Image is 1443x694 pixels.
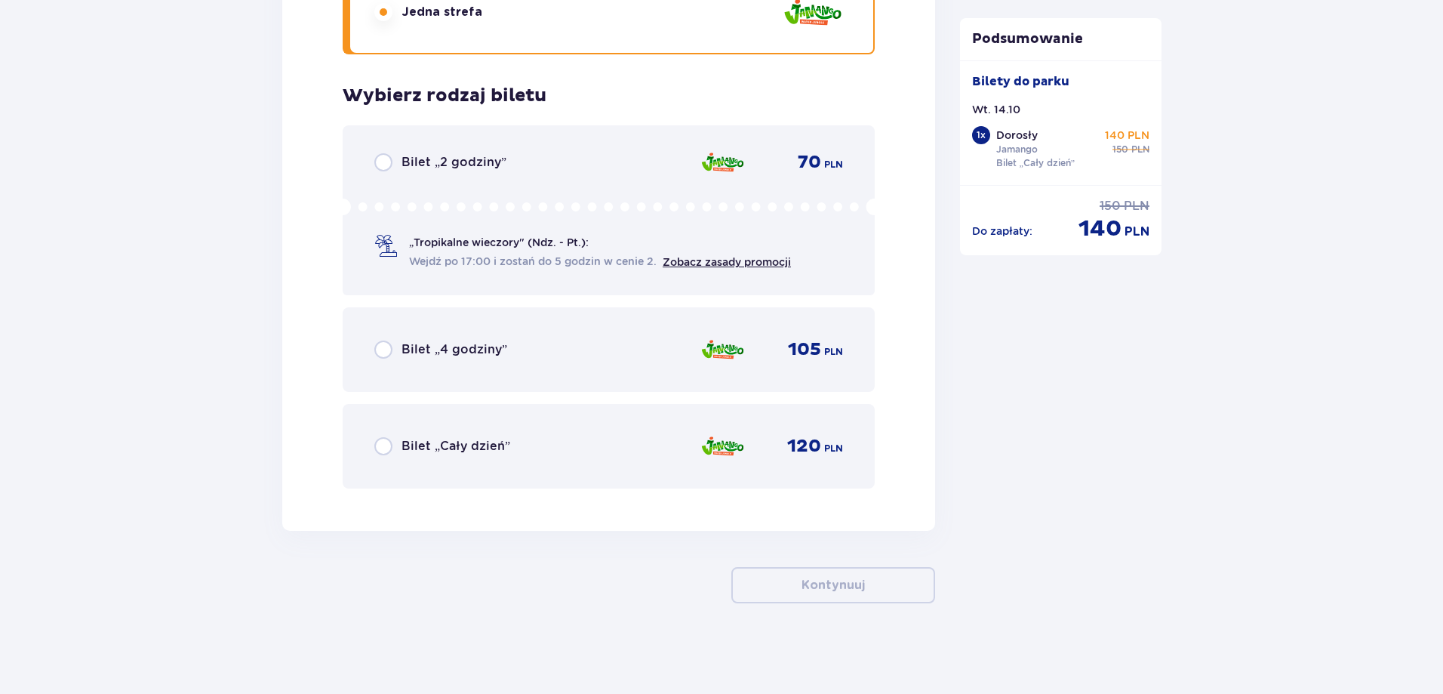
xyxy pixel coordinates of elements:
h3: Wybierz rodzaj biletu [343,85,546,107]
p: Kontynuuj [801,577,865,594]
p: Bilet „Cały dzień” [996,156,1075,170]
span: 70 [798,151,821,174]
span: 150 [1100,198,1121,214]
span: 120 [787,435,821,458]
img: Jamango [700,334,745,366]
span: 150 [1112,143,1128,156]
p: Dorosły [996,128,1038,143]
p: 140 PLN [1105,128,1149,143]
span: Bilet „4 godziny” [402,341,507,358]
span: „Tropikalne wieczory" (Ndz. - Pt.): [409,235,589,250]
p: Bilety do parku [972,73,1069,90]
a: Zobacz zasady promocji [663,256,791,268]
button: Kontynuuj [731,567,935,603]
p: Do zapłaty : [972,224,1032,239]
span: Jedna strefa [402,4,482,20]
p: Jamango [996,143,1038,156]
span: PLN [1125,224,1149,240]
p: Wt. 14.10 [972,102,1020,117]
span: PLN [1124,198,1149,214]
span: Bilet „2 godziny” [402,154,506,171]
div: 1 x [972,126,990,144]
span: 140 [1078,214,1121,243]
span: PLN [824,158,843,171]
img: Jamango [700,430,745,462]
span: 105 [788,338,821,361]
span: Wejdź po 17:00 i zostań do 5 godzin w cenie 2. [409,254,657,269]
span: PLN [824,345,843,359]
span: PLN [824,442,843,455]
span: PLN [1131,143,1149,156]
span: Bilet „Cały dzień” [402,438,510,455]
img: Jamango [700,147,745,178]
p: Podsumowanie [960,30,1162,48]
